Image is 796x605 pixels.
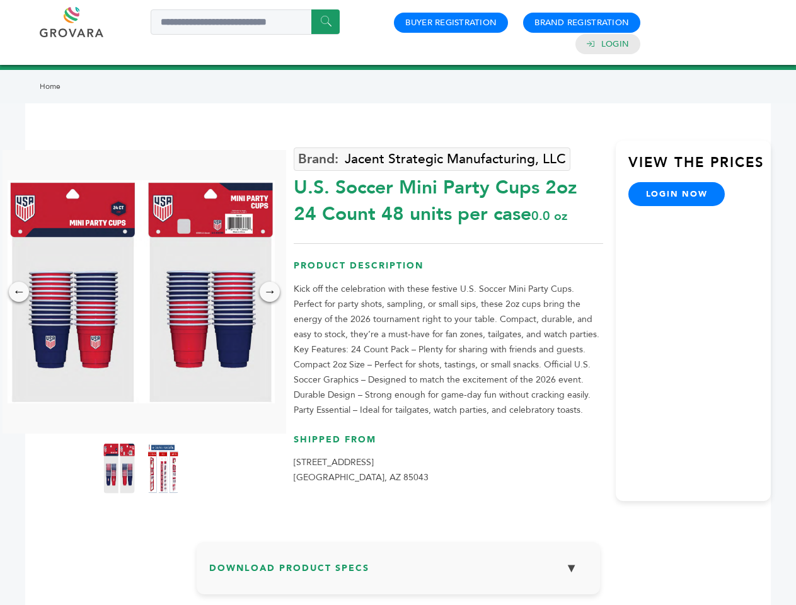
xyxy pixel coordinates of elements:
img: U.S. Soccer Mini Party Cups – 2oz, 24 Count 48 units per case 0.0 oz [8,180,275,403]
div: U.S. Soccer Mini Party Cups 2oz 24 Count 48 units per case [294,168,603,228]
h3: Shipped From [294,434,603,456]
h3: Product Description [294,260,603,282]
a: Home [40,81,61,91]
h3: View the Prices [628,153,771,182]
img: U.S. Soccer Mini Party Cups – 2oz, 24 Count 48 units per case 0.0 oz [103,443,135,493]
div: ← [9,282,29,302]
p: [STREET_ADDRESS] [GEOGRAPHIC_DATA], AZ 85043 [294,455,603,485]
a: Login [601,38,629,50]
h3: Download Product Specs [209,555,587,591]
div: → [260,282,280,302]
img: U.S. Soccer Mini Party Cups – 2oz, 24 Count 48 units per case 0.0 oz [147,443,179,493]
button: ▼ [556,555,587,582]
input: Search a product or brand... [151,9,340,35]
a: Jacent Strategic Manufacturing, LLC [294,147,570,171]
p: Kick off the celebration with these festive U.S. Soccer Mini Party Cups. Perfect for party shots,... [294,282,603,418]
a: login now [628,182,725,206]
span: 0.0 oz [531,207,567,224]
a: Buyer Registration [405,17,497,28]
a: Brand Registration [534,17,629,28]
